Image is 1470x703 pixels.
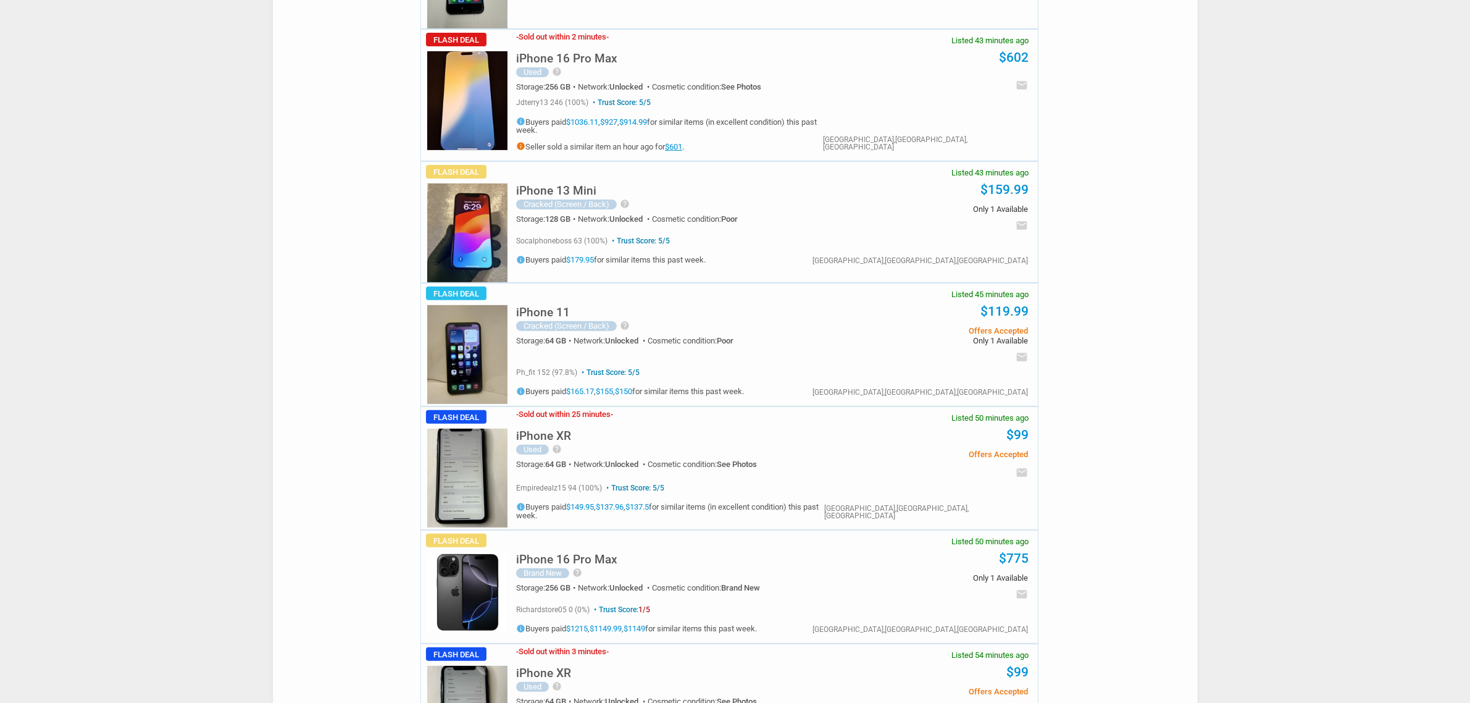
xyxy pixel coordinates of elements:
span: - [606,647,609,656]
a: iPhone 16 Pro Max [516,556,617,565]
a: $150 [615,387,632,397]
h5: Buyers paid , , for similar items this past week. [516,387,744,396]
a: $155 [596,387,613,397]
span: Listed 45 minutes ago [951,290,1029,298]
a: $927 [600,117,617,127]
span: Listed 50 minutes ago [951,537,1029,545]
div: Cosmetic condition: [652,215,738,223]
h5: Buyers paid , , for similar items (in excellent condition) this past week. [516,502,824,520]
a: $165.17 [566,387,594,397]
i: help [552,67,562,77]
div: Network: [574,460,648,468]
i: help [552,681,562,691]
span: Flash Deal [426,410,487,424]
div: Used [516,67,549,77]
h3: Sold out within 2 minutes [516,33,609,41]
span: Trust Score: 5/5 [579,368,640,377]
a: $1036.11 [566,117,598,127]
h5: iPhone XR [516,667,571,679]
img: s-l225.jpg [427,305,507,404]
a: $149.95 [566,503,594,512]
i: email [1016,588,1028,600]
i: help [552,444,562,454]
div: Cosmetic condition: [652,584,760,592]
div: Network: [574,337,648,345]
i: email [1016,219,1028,232]
span: Flash Deal [426,165,487,179]
span: Unlocked [609,214,643,224]
span: Trust Score: 5/5 [604,484,664,492]
i: help [572,568,582,578]
div: Used [516,445,549,455]
span: See Photos [717,460,757,469]
div: Storage: [516,215,578,223]
a: $1149.99 [590,625,622,634]
span: Unlocked [609,583,643,592]
a: $1149 [624,625,645,634]
div: Cracked (Screen / Back) [516,321,617,331]
span: - [516,410,519,419]
a: $179.95 [566,256,594,265]
img: s-l225.jpg [427,183,507,282]
span: Flash Deal [426,534,487,547]
div: Storage: [516,337,574,345]
i: info [516,387,525,396]
span: ph_fit 152 (97.8%) [516,368,577,377]
a: $602 [999,50,1029,65]
span: Trust Score: 5/5 [609,237,670,245]
span: Unlocked [609,82,643,91]
h5: Buyers paid for similar items this past week. [516,255,706,264]
a: $775 [999,551,1029,566]
h5: Buyers paid , , for similar items this past week. [516,624,757,633]
h5: iPhone 16 Pro Max [516,554,617,565]
span: Listed 43 minutes ago [951,36,1029,44]
div: Cosmetic condition: [652,83,761,91]
span: richardstore05 0 (0%) [516,605,590,614]
span: Flash Deal [426,33,487,46]
a: iPhone XR [516,432,571,442]
div: Network: [578,215,652,223]
i: info [516,624,525,633]
img: s-l225.jpg [427,51,507,150]
i: email [1016,79,1028,91]
div: Cracked (Screen / Back) [516,200,617,209]
a: iPhone 11 [516,309,570,318]
span: 64 GB [545,460,566,469]
span: Offers Accepted [841,450,1027,458]
h5: iPhone XR [516,430,571,442]
h3: Sold out within 3 minutes [516,647,609,655]
span: Trust Score: [591,605,650,614]
h5: Seller sold a similar item an hour ago for . [516,141,823,151]
a: iPhone XR [516,670,571,679]
span: Only 1 Available [841,205,1027,213]
a: iPhone 13 Mini [516,187,596,196]
i: info [516,141,525,151]
span: See Photos [721,82,761,91]
div: [GEOGRAPHIC_DATA],[GEOGRAPHIC_DATA],[GEOGRAPHIC_DATA] [824,505,1028,520]
a: $99 [1006,665,1029,680]
span: socalphoneboss 63 (100%) [516,237,608,245]
div: Used [516,682,549,692]
span: Only 1 Available [841,337,1027,345]
span: - [516,32,519,41]
i: info [516,255,525,264]
span: Offers Accepted [841,688,1027,696]
div: Brand New [516,568,569,578]
span: Listed 43 minutes ago [951,169,1029,177]
img: s-l225.jpg [427,429,507,528]
span: Offers Accepted [841,327,1027,335]
div: [GEOGRAPHIC_DATA],[GEOGRAPHIC_DATA],[GEOGRAPHIC_DATA] [824,136,1028,151]
span: Poor [717,336,733,345]
span: Flash Deal [426,287,487,300]
span: Trust Score: 5/5 [590,98,651,107]
a: $137.96 [596,503,624,512]
h5: Buyers paid , , for similar items (in excellent condition) this past week. [516,117,823,134]
div: Storage: [516,83,578,91]
i: email [1016,351,1028,363]
span: Unlocked [605,336,638,345]
span: Unlocked [605,460,638,469]
a: $1215 [566,625,588,634]
div: [GEOGRAPHIC_DATA],[GEOGRAPHIC_DATA],[GEOGRAPHIC_DATA] [812,626,1028,633]
div: [GEOGRAPHIC_DATA],[GEOGRAPHIC_DATA],[GEOGRAPHIC_DATA] [812,257,1028,264]
span: Listed 50 minutes ago [951,414,1029,422]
